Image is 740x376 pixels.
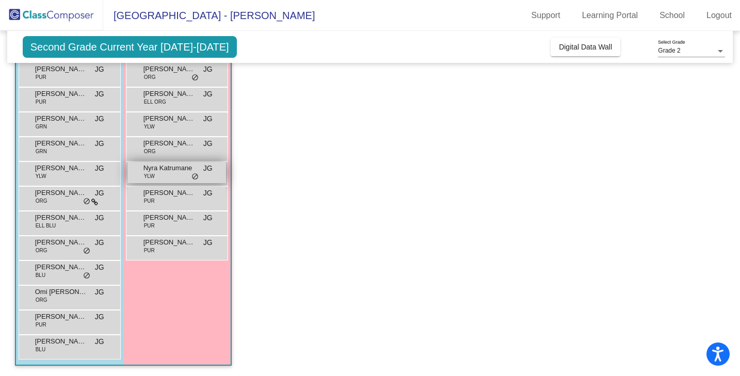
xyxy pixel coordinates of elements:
[95,237,104,248] span: JG
[95,212,104,223] span: JG
[143,237,195,248] span: [PERSON_NAME]
[523,7,569,24] a: Support
[698,7,740,24] a: Logout
[143,138,195,149] span: [PERSON_NAME]
[203,188,213,199] span: JG
[35,237,87,248] span: [PERSON_NAME]
[36,271,45,279] span: BLU
[95,89,104,100] span: JG
[36,98,46,106] span: PUR
[35,138,87,149] span: [PERSON_NAME]
[551,38,620,56] button: Digital Data Wall
[36,197,47,205] span: ORG
[144,73,156,81] span: ORG
[23,36,237,58] span: Second Grade Current Year [DATE]-[DATE]
[36,321,46,329] span: PUR
[103,7,315,24] span: [GEOGRAPHIC_DATA] - [PERSON_NAME]
[35,163,87,173] span: [PERSON_NAME]
[95,113,104,124] span: JG
[83,198,90,206] span: do_not_disturb_alt
[35,287,87,297] span: Omi [PERSON_NAME]
[574,7,647,24] a: Learning Portal
[144,172,155,180] span: YLW
[36,73,46,81] span: PUR
[95,163,104,174] span: JG
[143,188,195,198] span: [PERSON_NAME]
[36,172,46,180] span: YLW
[203,138,213,149] span: JG
[35,64,87,74] span: [PERSON_NAME]
[144,148,156,155] span: ORG
[95,262,104,273] span: JG
[35,336,87,347] span: [PERSON_NAME]
[658,47,680,54] span: Grade 2
[143,212,195,223] span: [PERSON_NAME]
[144,98,166,106] span: ELL ORG
[651,7,693,24] a: School
[35,312,87,322] span: [PERSON_NAME]
[203,212,213,223] span: JG
[144,197,155,205] span: PUR
[143,64,195,74] span: [PERSON_NAME]
[83,272,90,280] span: do_not_disturb_alt
[95,312,104,322] span: JG
[35,188,87,198] span: [PERSON_NAME]
[143,163,195,173] span: Nyra Katrumane
[191,173,199,181] span: do_not_disturb_alt
[203,163,213,174] span: JG
[95,188,104,199] span: JG
[144,247,155,254] span: PUR
[559,43,612,51] span: Digital Data Wall
[36,247,47,254] span: ORG
[143,113,195,124] span: [PERSON_NAME]
[144,123,155,130] span: YLW
[191,74,199,82] span: do_not_disturb_alt
[35,262,87,272] span: [PERSON_NAME]
[35,113,87,124] span: [PERSON_NAME]
[203,64,213,75] span: JG
[144,222,155,230] span: PUR
[203,113,213,124] span: JG
[36,296,47,304] span: ORG
[35,212,87,223] span: [PERSON_NAME]
[203,237,213,248] span: JG
[95,336,104,347] span: JG
[95,287,104,298] span: JG
[36,148,47,155] span: GRN
[36,123,47,130] span: GRN
[36,222,56,230] span: ELL BLU
[203,89,213,100] span: JG
[95,138,104,149] span: JG
[35,89,87,99] span: [PERSON_NAME]
[36,346,45,353] span: BLU
[83,247,90,255] span: do_not_disturb_alt
[143,89,195,99] span: [PERSON_NAME]
[95,64,104,75] span: JG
